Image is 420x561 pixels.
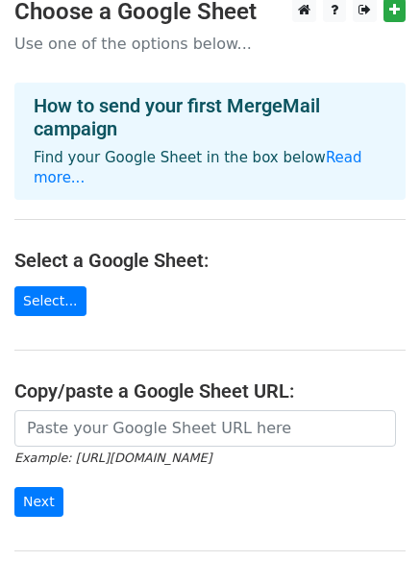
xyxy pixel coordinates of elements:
a: Select... [14,286,86,316]
p: Find your Google Sheet in the box below [34,148,386,188]
h4: Copy/paste a Google Sheet URL: [14,379,406,402]
p: Use one of the options below... [14,34,406,54]
iframe: Chat Widget [324,469,420,561]
a: Read more... [34,149,362,186]
input: Paste your Google Sheet URL here [14,410,396,447]
small: Example: [URL][DOMAIN_NAME] [14,451,211,465]
h4: How to send your first MergeMail campaign [34,94,386,140]
input: Next [14,487,63,517]
h4: Select a Google Sheet: [14,249,406,272]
